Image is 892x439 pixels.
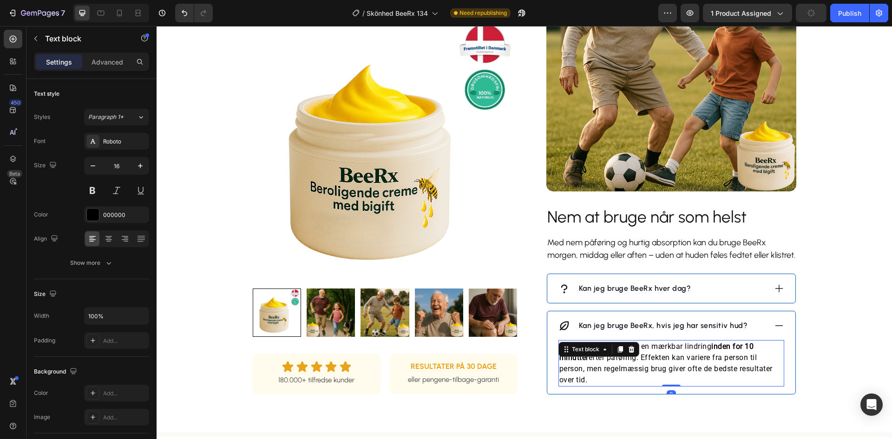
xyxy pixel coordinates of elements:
p: Advanced [92,57,123,67]
div: 450 [9,99,22,106]
span: Skönhed BeeRx 134 [367,8,428,18]
p: Nem at bruge når som helst [391,181,639,202]
div: Undo/Redo [175,4,213,22]
button: 1 product assigned [703,4,792,22]
div: Add... [103,413,147,422]
p: Text block [45,33,124,44]
div: Align [34,233,60,245]
div: Font [34,137,46,145]
div: Color [34,389,48,397]
span: Paragraph 1* [88,113,124,121]
div: Rich Text Editor. Editing area: main [421,256,536,269]
button: Show more [34,255,149,271]
p: 7 [61,7,65,19]
p: Mange brugere oplever en mærkbar lindring efter påføring. Effekten kan variere fra person til per... [403,315,627,360]
iframe: Design area [157,26,892,439]
div: Image [34,413,50,421]
div: 0 [510,364,519,372]
button: Paragraph 1* [84,109,149,125]
span: Need republishing [459,9,507,17]
p: Kan jeg bruge BeeRx, hvis jeg har sensitiv hud? [422,294,591,305]
h2: Rich Text Editor. Editing area: main [390,180,640,203]
div: Rich Text Editor. Editing area: main [421,293,593,307]
h2: RESULTATER PÅ 30 DAGE [247,335,347,347]
div: Add... [103,337,147,345]
div: Rich Text Editor. Editing area: main [390,210,640,236]
div: Beta [7,170,22,177]
div: Show more [70,258,113,268]
div: Open Intercom Messenger [860,393,883,416]
div: Text block [413,319,445,328]
p: eller pengene-tilbage-garanti [248,347,346,360]
span: / [362,8,365,18]
span: 1 product assigned [711,8,771,18]
p: Settings [46,57,72,67]
p: Kan jeg bruge BeeRx hver dag? [422,257,535,268]
div: Width [34,312,49,320]
div: Background [34,366,79,378]
input: Auto [85,308,149,324]
p: Med nem påføring og hurtig absorption kan du bruge BeeRx morgen, middag eller aften – uden at hud... [391,210,639,236]
div: 000000 [103,211,147,219]
button: 7 [4,4,69,22]
div: Add... [103,389,147,398]
div: Roboto [103,138,147,146]
div: Size [34,288,59,301]
div: Publish [838,8,861,18]
div: Styles [34,113,50,121]
div: Padding [34,336,55,345]
div: Color [34,210,48,219]
div: Text style [34,90,59,98]
button: Publish [830,4,869,22]
div: Size [34,159,59,172]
